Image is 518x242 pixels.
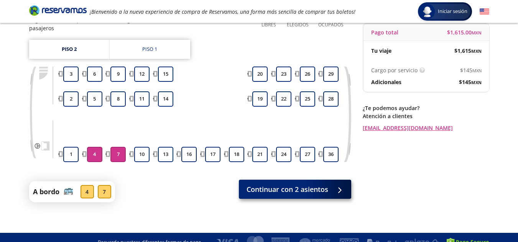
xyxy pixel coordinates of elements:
[134,67,150,82] button: 12
[447,28,482,36] span: $ 1,615.00
[205,147,220,162] button: 17
[371,28,398,36] p: Pago total
[181,147,197,162] button: 16
[252,147,268,162] button: 21
[239,180,351,199] button: Continuar con 2 asientos
[134,91,150,107] button: 11
[363,112,489,120] p: Atención a clientes
[29,16,251,32] p: Elige los asientos que necesites, en seguida te solicitaremos los datos de los pasajeros
[363,124,489,132] a: [EMAIL_ADDRESS][DOMAIN_NAME]
[323,91,339,107] button: 28
[29,5,87,16] i: Brand Logo
[87,147,102,162] button: 4
[323,147,339,162] button: 36
[435,8,470,15] span: Iniciar sesión
[454,47,482,55] span: $ 1,615
[63,67,79,82] button: 3
[87,67,102,82] button: 6
[33,187,59,197] p: A bordo
[158,67,173,82] button: 15
[300,147,315,162] button: 27
[158,91,173,107] button: 14
[300,91,315,107] button: 25
[29,5,87,18] a: Brand Logo
[371,78,401,86] p: Adicionales
[98,185,111,198] div: 7
[158,147,173,162] button: 13
[459,78,482,86] span: $ 145
[276,91,291,107] button: 22
[63,147,79,162] button: 1
[276,147,291,162] button: 24
[229,147,244,162] button: 18
[471,80,482,85] small: MXN
[87,91,102,107] button: 5
[90,8,355,15] em: ¡Bienvenido a la nueva experiencia de compra de Reservamos, una forma más sencilla de comprar tus...
[480,7,489,16] button: English
[110,40,190,59] a: Piso 1
[110,147,126,162] button: 7
[323,67,339,82] button: 29
[247,184,328,195] span: Continuar con 2 asientos
[276,67,291,82] button: 23
[471,48,482,54] small: MXN
[142,45,157,53] div: Piso 1
[371,47,391,55] p: Tu viaje
[134,147,150,162] button: 10
[371,66,418,74] p: Cargo por servicio
[63,91,79,107] button: 2
[472,30,482,36] small: MXN
[110,67,126,82] button: 9
[460,66,482,74] span: $ 145
[81,185,94,198] div: 4
[300,67,315,82] button: 26
[472,68,482,73] small: MXN
[363,104,489,112] p: ¿Te podemos ayudar?
[252,91,268,107] button: 19
[110,91,126,107] button: 8
[474,198,510,234] iframe: Messagebird Livechat Widget
[29,40,109,59] a: Piso 2
[252,67,268,82] button: 20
